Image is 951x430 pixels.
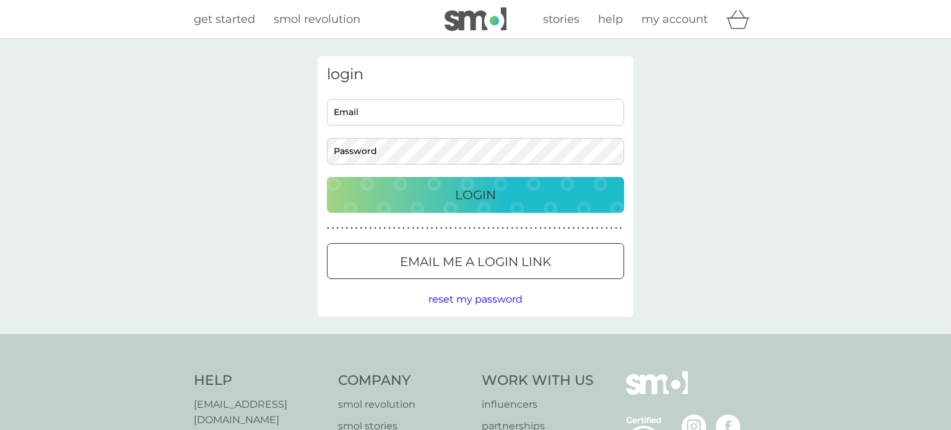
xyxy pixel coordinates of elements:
p: ● [440,225,443,231]
p: ● [487,225,490,231]
a: get started [194,11,255,28]
p: ● [615,225,617,231]
p: ● [586,225,589,231]
p: ● [539,225,542,231]
p: ● [431,225,433,231]
p: ● [346,225,349,231]
span: reset my password [428,293,523,305]
h4: Help [194,371,326,390]
p: ● [370,225,372,231]
p: ● [374,225,376,231]
a: smol revolution [338,397,470,413]
img: smol [626,371,688,413]
p: ● [591,225,594,231]
p: ● [516,225,518,231]
p: ● [483,225,485,231]
p: ● [422,225,424,231]
p: ● [407,225,410,231]
p: ● [412,225,414,231]
p: ● [535,225,537,231]
p: ● [478,225,480,231]
p: ● [327,225,329,231]
div: basket [726,7,757,32]
a: [EMAIL_ADDRESS][DOMAIN_NAME] [194,397,326,428]
p: ● [606,225,608,231]
button: Email me a login link [327,243,624,279]
p: ● [530,225,532,231]
p: ● [563,225,565,231]
p: ● [388,225,391,231]
span: get started [194,12,255,26]
span: stories [543,12,580,26]
p: ● [454,225,457,231]
a: help [598,11,623,28]
p: ● [596,225,599,231]
p: ● [332,225,334,231]
img: smol [445,7,506,31]
p: ● [554,225,556,231]
p: ● [360,225,362,231]
p: ● [506,225,509,231]
p: ● [336,225,339,231]
a: my account [641,11,708,28]
a: influencers [482,397,594,413]
p: ● [449,225,452,231]
p: ● [350,225,353,231]
p: ● [573,225,575,231]
p: ● [558,225,561,231]
span: smol revolution [274,12,360,26]
p: ● [445,225,448,231]
p: ● [582,225,584,231]
p: ● [511,225,513,231]
p: ● [379,225,381,231]
p: ● [341,225,344,231]
p: ● [601,225,603,231]
p: ● [384,225,386,231]
p: ● [502,225,504,231]
a: stories [543,11,580,28]
p: ● [435,225,438,231]
p: ● [473,225,475,231]
p: ● [459,225,462,231]
p: ● [497,225,500,231]
span: my account [641,12,708,26]
p: ● [464,225,466,231]
p: ● [568,225,570,231]
p: ● [402,225,405,231]
p: ● [525,225,528,231]
p: ● [549,225,551,231]
p: ● [620,225,622,231]
p: ● [610,225,613,231]
p: ● [393,225,396,231]
a: smol revolution [274,11,360,28]
h4: Work With Us [482,371,594,390]
p: ● [397,225,400,231]
p: ● [355,225,358,231]
p: Login [455,185,496,205]
p: ● [521,225,523,231]
p: ● [577,225,580,231]
p: ● [417,225,419,231]
h4: Company [338,371,470,390]
p: Email me a login link [400,252,551,272]
p: ● [365,225,367,231]
p: ● [492,225,495,231]
button: Login [327,177,624,213]
span: help [598,12,623,26]
button: reset my password [428,291,523,307]
h3: login [327,66,624,84]
p: ● [426,225,428,231]
p: ● [544,225,547,231]
p: ● [469,225,471,231]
